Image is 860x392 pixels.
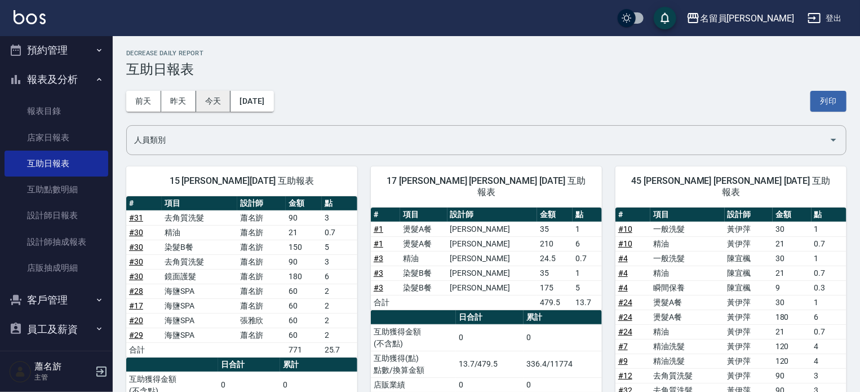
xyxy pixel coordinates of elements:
td: 去角質洗髮 [650,368,724,383]
td: 21 [773,266,812,280]
td: 陳宜楓 [725,251,773,266]
a: 互助點數明細 [5,177,108,202]
td: 海鹽SPA [162,328,237,342]
td: 9 [773,280,812,295]
td: 0.3 [812,280,846,295]
th: 金額 [286,196,321,211]
a: 設計師抽成報表 [5,229,108,255]
td: 6 [322,269,357,284]
td: 120 [773,354,812,368]
td: 175 [537,280,573,295]
td: 精油洗髮 [650,354,724,368]
a: 店家日報表 [5,125,108,151]
a: #12 [618,371,632,380]
td: 海鹽SPA [162,313,237,328]
td: 一般洗髮 [650,222,724,236]
button: 名留員[PERSON_NAME] [682,7,799,30]
div: 名留員[PERSON_NAME] [700,11,794,25]
td: 60 [286,298,321,313]
th: 點 [573,208,602,222]
td: 精油 [162,225,237,240]
td: 蕭名旂 [237,284,286,298]
td: [PERSON_NAME] [447,222,538,236]
td: 30 [773,295,812,310]
td: 蕭名旂 [237,269,286,284]
td: 1 [573,266,602,280]
td: 黃伊萍 [725,354,773,368]
span: 45 [PERSON_NAME] [PERSON_NAME] [DATE] 互助報表 [629,175,833,198]
td: 精油洗髮 [650,339,724,354]
td: 燙髮A餐 [400,236,447,251]
td: 180 [286,269,321,284]
td: 5 [322,240,357,254]
a: #1 [374,224,383,234]
a: #4 [618,283,628,292]
a: #4 [618,268,628,278]
button: 預約管理 [5,36,108,65]
td: 染髮B餐 [162,240,237,254]
td: 蕭名旂 [237,210,286,225]
td: 90 [773,368,812,383]
td: [PERSON_NAME] [447,236,538,251]
th: 日合計 [218,358,281,372]
img: Person [9,360,32,383]
th: # [126,196,162,211]
button: 登出 [803,8,846,29]
table: a dense table [371,208,602,310]
a: #3 [374,254,383,263]
th: 點 [322,196,357,211]
h3: 互助日報表 [126,61,846,77]
td: 海鹽SPA [162,298,237,313]
td: 0 [524,324,602,351]
td: 陳宜楓 [725,266,773,280]
td: 90 [286,210,321,225]
td: 去角質洗髮 [162,210,237,225]
td: 6 [812,310,846,324]
td: 2 [322,298,357,313]
td: 0.7 [812,266,846,280]
td: 21 [773,236,812,251]
th: 項目 [162,196,237,211]
td: 互助獲得金額 (不含點) [371,324,456,351]
a: 報表目錄 [5,98,108,124]
a: #29 [129,331,143,340]
td: 3 [322,210,357,225]
td: [PERSON_NAME] [447,251,538,266]
td: 336.4/11774 [524,351,602,377]
td: 210 [537,236,573,251]
td: 蕭名旂 [237,298,286,313]
td: 35 [537,222,573,236]
th: 金額 [537,208,573,222]
a: 店販抽成明細 [5,255,108,281]
td: 去角質洗髮 [162,254,237,269]
td: 13.7/479.5 [456,351,524,377]
td: 張雅欣 [237,313,286,328]
td: 精油 [650,324,724,339]
a: #10 [618,239,632,248]
h2: Decrease Daily Report [126,50,846,57]
td: 13.7 [573,295,602,310]
a: #9 [618,356,628,365]
span: 17 [PERSON_NAME] [PERSON_NAME] [DATE] 互助報表 [384,175,588,198]
button: 客戶管理 [5,285,108,315]
p: 主管 [34,372,92,382]
td: 2 [322,328,357,342]
th: # [615,208,650,222]
th: 點 [812,208,846,222]
button: 前天 [126,91,161,112]
td: [PERSON_NAME] [447,266,538,280]
td: 180 [773,310,812,324]
td: 21 [773,324,812,339]
td: 6 [573,236,602,251]
a: #24 [618,327,632,336]
td: 互助獲得(點) 點數/換算金額 [371,351,456,377]
td: 1 [812,251,846,266]
a: #24 [618,298,632,307]
button: save [654,7,676,29]
th: 金額 [773,208,812,222]
td: 黃伊萍 [725,310,773,324]
td: 5 [573,280,602,295]
h5: 蕭名旂 [34,361,92,372]
td: 蕭名旂 [237,240,286,254]
td: 30 [773,222,812,236]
